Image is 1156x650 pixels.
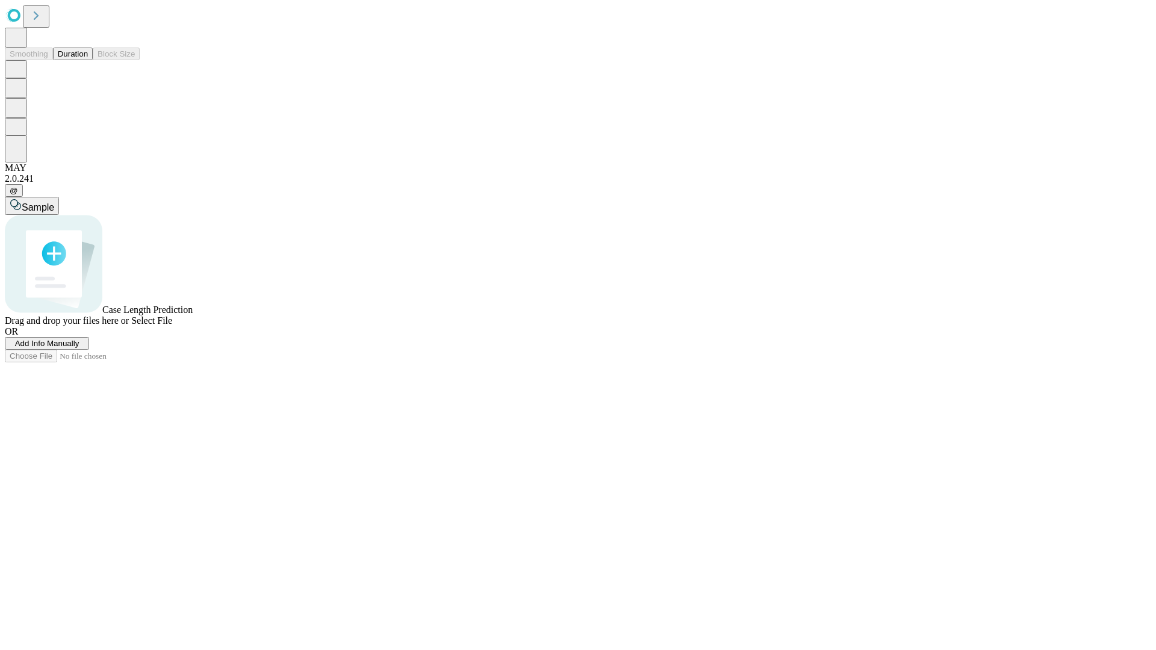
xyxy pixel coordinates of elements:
[10,186,18,195] span: @
[5,326,18,336] span: OR
[53,48,93,60] button: Duration
[5,315,129,326] span: Drag and drop your files here or
[131,315,172,326] span: Select File
[15,339,79,348] span: Add Info Manually
[5,184,23,197] button: @
[5,197,59,215] button: Sample
[5,48,53,60] button: Smoothing
[93,48,140,60] button: Block Size
[102,305,193,315] span: Case Length Prediction
[22,202,54,212] span: Sample
[5,173,1151,184] div: 2.0.241
[5,162,1151,173] div: MAY
[5,337,89,350] button: Add Info Manually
